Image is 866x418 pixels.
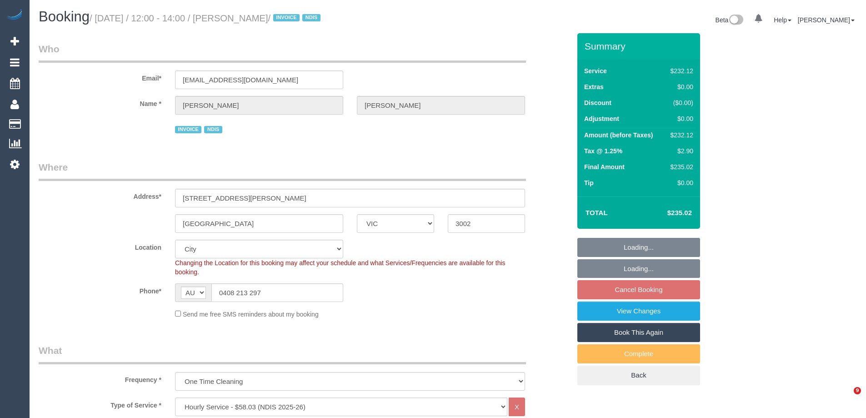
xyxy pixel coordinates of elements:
input: Email* [175,71,343,89]
label: Frequency * [32,372,168,384]
input: Phone* [211,283,343,302]
legend: What [39,344,526,364]
span: INVOICE [175,126,201,133]
input: Suburb* [175,214,343,233]
a: Back [577,366,700,385]
strong: Total [586,209,608,217]
img: Automaid Logo [5,9,24,22]
span: INVOICE [273,14,300,21]
div: $232.12 [667,66,693,76]
div: $0.00 [667,82,693,91]
label: Service [584,66,607,76]
a: Help [774,16,791,24]
input: First Name* [175,96,343,115]
div: ($0.00) [667,98,693,107]
span: / [268,13,323,23]
div: $235.02 [667,162,693,171]
div: $0.00 [667,114,693,123]
div: $232.12 [667,131,693,140]
input: Last Name* [357,96,525,115]
label: Name * [32,96,168,108]
div: $2.90 [667,146,693,156]
iframe: Intercom live chat [835,387,857,409]
label: Amount (before Taxes) [584,131,653,140]
label: Extras [584,82,604,91]
label: Tip [584,178,594,187]
label: Tax @ 1.25% [584,146,622,156]
img: New interface [728,15,743,26]
a: Book This Again [577,323,700,342]
legend: Who [39,42,526,63]
div: $0.00 [667,178,693,187]
legend: Where [39,161,526,181]
label: Final Amount [584,162,625,171]
label: Discount [584,98,611,107]
span: NDIS [204,126,222,133]
label: Phone* [32,283,168,296]
span: Booking [39,9,90,25]
a: Beta [716,16,744,24]
span: Send me free SMS reminders about my booking [183,311,319,318]
label: Type of Service * [32,398,168,410]
label: Adjustment [584,114,619,123]
input: Post Code* [448,214,525,233]
label: Address* [32,189,168,201]
label: Location [32,240,168,252]
span: NDIS [302,14,320,21]
small: / [DATE] / 12:00 - 14:00 / [PERSON_NAME] [90,13,323,23]
h3: Summary [585,41,696,51]
h4: $235.02 [640,209,692,217]
a: [PERSON_NAME] [798,16,855,24]
a: View Changes [577,302,700,321]
span: 9 [854,387,861,394]
label: Email* [32,71,168,83]
span: Changing the Location for this booking may affect your schedule and what Services/Frequencies are... [175,259,506,276]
